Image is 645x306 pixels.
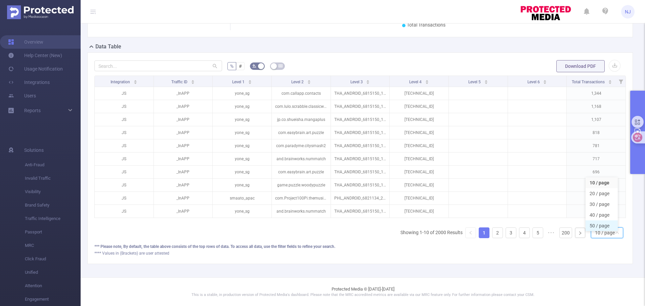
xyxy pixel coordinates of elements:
li: 200 [559,227,572,238]
div: Sort [543,79,547,83]
p: THA_ANDROID_6815150_1888 [331,113,390,126]
i: icon: caret-down [608,81,612,83]
p: _InAPP [154,113,213,126]
p: 696 [567,166,626,178]
i: icon: right [578,231,582,235]
p: com.lulo.scrabble.classicwords [272,100,331,113]
div: Sort [191,79,195,83]
div: **** Values in (Brackets) are user attested [94,250,626,256]
i: icon: caret-up [307,79,311,81]
i: icon: bg-colors [252,64,256,68]
a: Integrations [8,76,50,89]
span: Level 5 [468,80,482,84]
p: game.puzzle.woodypuzzle [272,179,331,191]
span: Visibility [25,185,81,199]
span: Brand Safety [25,199,81,212]
p: 1,168 [567,100,626,113]
span: Anti-Fraud [25,158,81,172]
p: _InAPP [154,166,213,178]
i: icon: caret-down [484,81,488,83]
i: icon: caret-up [366,79,370,81]
p: THA_ANDROID_6815150_1888 [331,179,390,191]
div: Sort [366,79,370,83]
p: [TECHNICAL_ID] [390,126,448,139]
span: Level 4 [409,80,423,84]
div: Sort [425,79,429,83]
p: 667 [567,179,626,191]
p: JS [95,179,154,191]
a: 4 [519,228,529,238]
span: Unified [25,266,81,279]
li: 50 / page [586,220,618,231]
i: icon: caret-down [366,81,370,83]
span: Click Fraud [25,252,81,266]
div: Sort [248,79,252,83]
p: _InAPP [154,152,213,165]
a: Overview [8,35,43,49]
p: 1,107 [567,113,626,126]
p: [TECHNICAL_ID] [390,192,448,205]
span: Integration [111,80,131,84]
span: Reports [24,108,41,113]
div: 10 / page [595,228,615,238]
li: Showing 1-10 of 2000 Results [400,227,463,238]
p: _InAPP [154,205,213,218]
p: yone_sg [213,166,271,178]
h2: Data Table [95,43,121,51]
p: yone_sg [213,205,271,218]
p: 781 [567,139,626,152]
p: [TECHNICAL_ID] [390,166,448,178]
li: Next Page [575,227,586,238]
a: 2 [492,228,503,238]
i: icon: caret-up [191,79,195,81]
i: icon: caret-down [191,81,195,83]
p: com.easybrain.art.puzzle [272,126,331,139]
p: THA_ANDROID_6815150_1888 [331,87,390,100]
p: and.brainworks.nummatch [272,152,331,165]
i: icon: caret-down [543,81,547,83]
p: THA_ANDROID_6815150_1888 [331,166,390,178]
li: 5 [532,227,543,238]
p: yone_sg [213,139,271,152]
p: jp.co.shueisha.mangaplus [272,113,331,126]
p: JS [95,100,154,113]
li: 3 [506,227,516,238]
li: 40 / page [586,210,618,220]
p: [TECHNICAL_ID] [390,152,448,165]
p: [TECHNICAL_ID] [390,100,448,113]
a: Reports [24,104,41,117]
i: Filter menu [616,76,626,87]
p: JS [95,113,154,126]
p: THA_ANDROID_6815150_1888 [331,139,390,152]
span: Total Transactions [407,22,445,28]
span: Traffic Intelligence [25,212,81,225]
p: JS [95,152,154,165]
span: Traffic ID [171,80,188,84]
span: Attention [25,279,81,293]
span: Invalid Traffic [25,172,81,185]
p: JS [95,139,154,152]
li: 30 / page [586,199,618,210]
li: 1 [479,227,489,238]
p: _InAPP [154,179,213,191]
span: Total Transactions [572,80,606,84]
li: 4 [519,227,530,238]
i: icon: caret-down [425,81,429,83]
p: yone_sg [213,87,271,100]
i: icon: caret-up [484,79,488,81]
p: yone_sg [213,100,271,113]
p: 717 [567,152,626,165]
input: Search... [94,60,222,71]
i: icon: left [469,231,473,235]
footer: Protected Media © [DATE]-[DATE] [81,277,645,306]
p: smaato_apac [213,192,271,205]
p: [TECHNICAL_ID] [390,179,448,191]
p: 1,344 [567,87,626,100]
i: icon: caret-up [425,79,429,81]
p: THA_ANDROID_6815150_1888 [331,205,390,218]
p: JS [95,126,154,139]
p: THA_ANDROID_6815150_1888 [331,126,390,139]
div: Sort [133,79,137,83]
i: icon: down [615,231,619,235]
p: com.easybrain.art.puzzle [272,166,331,178]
